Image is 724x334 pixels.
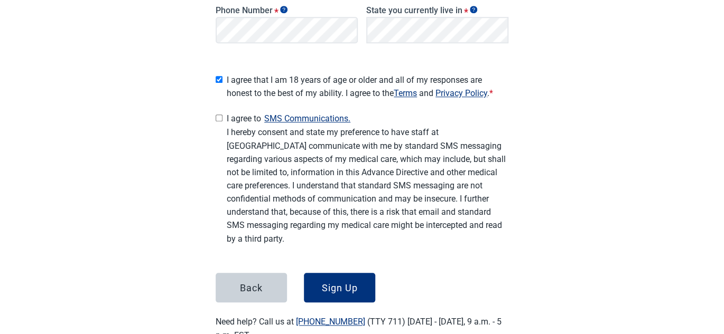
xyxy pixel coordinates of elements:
[216,273,287,302] button: Back
[394,88,417,98] a: Read our Terms of Service
[216,5,358,15] label: Phone Number
[280,6,287,13] span: Show tooltip
[296,317,365,327] a: [PHONE_NUMBER]
[261,111,354,126] button: Hide SMS communications details
[227,126,508,260] div: SMS consent details
[322,282,358,293] div: Sign Up
[366,5,508,15] label: State you currently live in
[304,273,375,302] button: Sign Up
[240,282,263,293] div: Back
[227,73,508,100] span: I agree that I am 18 years of age or older and all of my responses are honest to the best of my a...
[470,6,477,13] span: Show tooltip
[227,111,508,126] span: I agree to
[435,88,487,98] a: Read our Privacy Policy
